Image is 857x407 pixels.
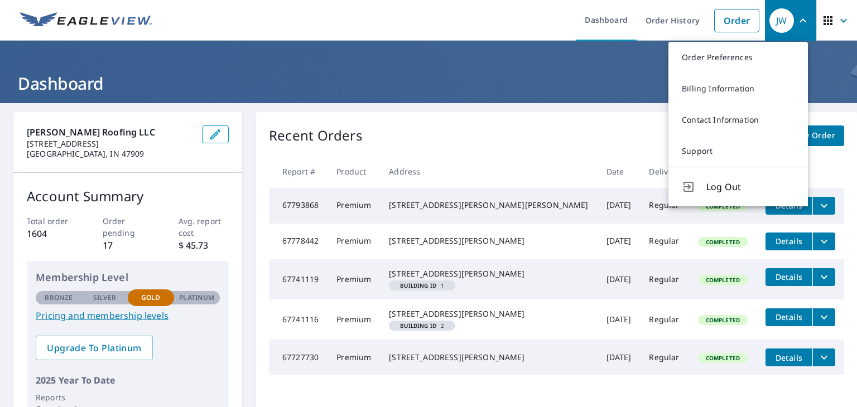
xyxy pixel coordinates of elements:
[269,340,328,375] td: 67727730
[400,323,436,328] em: Building ID
[699,238,747,246] span: Completed
[103,215,153,239] p: Order pending
[179,215,229,239] p: Avg. report cost
[812,197,835,215] button: filesDropdownBtn-67793868
[36,374,220,387] p: 2025 Year To Date
[27,139,193,149] p: [STREET_ADDRESS]
[328,340,380,375] td: Premium
[269,155,328,188] th: Report #
[668,42,808,73] a: Order Preferences
[328,224,380,259] td: Premium
[765,232,812,250] button: detailsBtn-67778442
[769,8,794,33] div: JW
[598,259,641,299] td: [DATE]
[699,276,747,284] span: Completed
[269,125,363,146] p: Recent Orders
[772,272,806,282] span: Details
[668,73,808,104] a: Billing Information
[598,188,641,224] td: [DATE]
[400,283,436,288] em: Building ID
[714,9,759,32] a: Order
[812,348,835,366] button: filesDropdownBtn-67727730
[27,125,193,139] p: [PERSON_NAME] Roofing LLC
[328,299,380,340] td: Premium
[640,155,689,188] th: Delivery
[812,232,835,250] button: filesDropdownBtn-67778442
[640,299,689,340] td: Regular
[328,188,380,224] td: Premium
[772,236,806,246] span: Details
[640,224,689,259] td: Regular
[699,354,747,362] span: Completed
[328,155,380,188] th: Product
[640,188,689,224] td: Regular
[93,293,117,303] p: Silver
[103,239,153,252] p: 17
[269,259,328,299] td: 67741119
[668,104,808,135] a: Contact Information
[393,323,451,328] span: 2
[393,283,451,288] span: 1
[269,299,328,340] td: 67741116
[27,215,78,227] p: Total order
[765,348,812,366] button: detailsBtn-67727730
[640,340,689,375] td: Regular
[668,167,808,206] button: Log Out
[36,336,153,360] a: Upgrade To Platinum
[812,268,835,286] button: filesDropdownBtn-67741119
[20,12,152,29] img: EV Logo
[598,155,641,188] th: Date
[699,316,747,324] span: Completed
[389,235,588,246] div: [STREET_ADDRESS][PERSON_NAME]
[36,270,220,285] p: Membership Level
[13,72,844,95] h1: Dashboard
[706,180,795,193] span: Log Out
[179,239,229,252] p: $ 45.73
[640,259,689,299] td: Regular
[36,309,220,322] a: Pricing and membership levels
[668,135,808,167] a: Support
[389,268,588,279] div: [STREET_ADDRESS][PERSON_NAME]
[45,342,144,354] span: Upgrade To Platinum
[269,224,328,259] td: 67778442
[45,293,73,303] p: Bronze
[269,188,328,224] td: 67793868
[598,299,641,340] td: [DATE]
[765,268,812,286] button: detailsBtn-67741119
[812,308,835,326] button: filesDropdownBtn-67741116
[389,308,588,319] div: [STREET_ADDRESS][PERSON_NAME]
[389,200,588,211] div: [STREET_ADDRESS][PERSON_NAME][PERSON_NAME]
[27,227,78,240] p: 1604
[772,312,806,322] span: Details
[328,259,380,299] td: Premium
[179,293,214,303] p: Platinum
[389,352,588,363] div: [STREET_ADDRESS][PERSON_NAME]
[380,155,597,188] th: Address
[27,149,193,159] p: [GEOGRAPHIC_DATA], IN 47909
[598,224,641,259] td: [DATE]
[598,340,641,375] td: [DATE]
[772,352,806,363] span: Details
[27,186,229,206] p: Account Summary
[765,308,812,326] button: detailsBtn-67741116
[141,293,160,303] p: Gold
